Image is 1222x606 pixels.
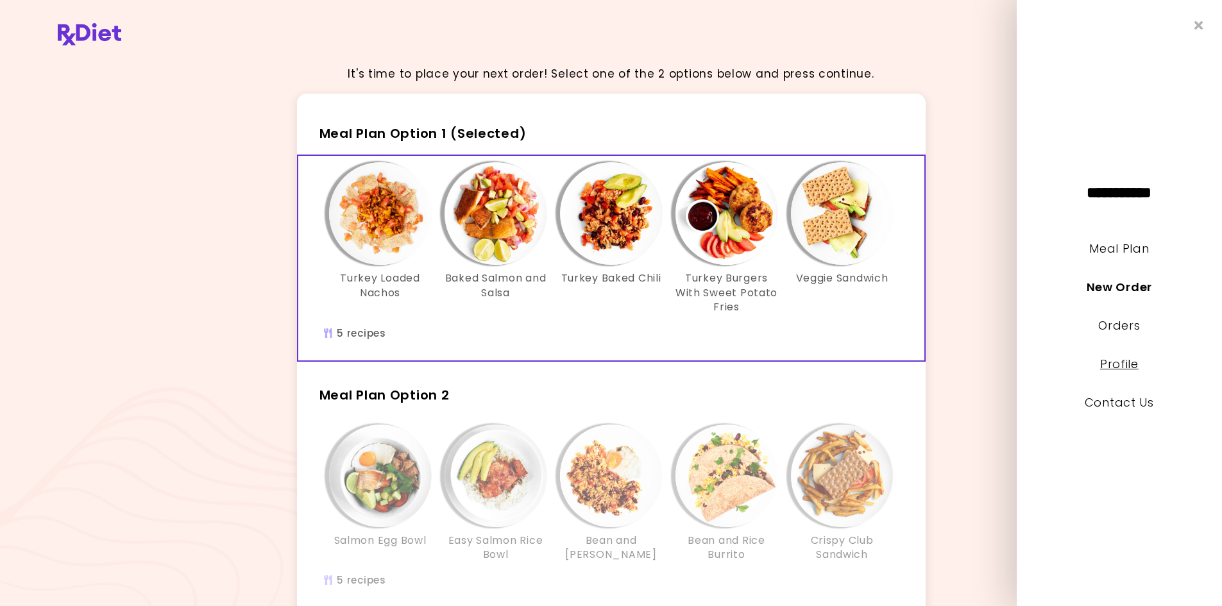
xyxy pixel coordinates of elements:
[675,534,778,562] h3: Bean and Rice Burrito
[438,425,554,562] div: Info - Easy Salmon Rice Bowl - Meal Plan Option 2
[348,65,874,83] p: It's time to place your next order! Select one of the 2 options below and press continue.
[58,23,121,46] img: RxDiet
[561,271,661,285] h3: Turkey Baked Chili
[329,271,432,300] h3: Turkey Loaded Nachos
[785,162,900,314] div: Info - Veggie Sandwich - Meal Plan Option 1 (Selected)
[445,534,547,562] h3: Easy Salmon Rice Bowl
[554,162,669,314] div: Info - Turkey Baked Chili - Meal Plan Option 1 (Selected)
[554,425,669,562] div: Info - Bean and Tomato Quinoa - Meal Plan Option 2
[323,425,438,562] div: Info - Salmon Egg Bowl - Meal Plan Option 2
[669,162,785,314] div: Info - Turkey Burgers With Sweet Potato Fries - Meal Plan Option 1 (Selected)
[319,386,450,404] span: Meal Plan Option 2
[791,534,894,562] h3: Crispy Club Sandwich
[1100,356,1139,372] a: Profile
[1085,394,1154,410] a: Contact Us
[785,425,900,562] div: Info - Crispy Club Sandwich - Meal Plan Option 2
[560,534,663,562] h3: Bean and [PERSON_NAME]
[675,271,778,314] h3: Turkey Burgers With Sweet Potato Fries
[438,162,554,314] div: Info - Baked Salmon and Salsa - Meal Plan Option 1 (Selected)
[334,534,427,548] h3: Salmon Egg Bowl
[796,271,888,285] h3: Veggie Sandwich
[323,162,438,314] div: Info - Turkey Loaded Nachos - Meal Plan Option 1 (Selected)
[1194,19,1203,31] i: Close
[669,425,785,562] div: Info - Bean and Rice Burrito - Meal Plan Option 2
[1089,240,1149,257] a: Meal Plan
[1087,279,1152,295] a: New Order
[445,271,547,300] h3: Baked Salmon and Salsa
[1098,317,1140,333] a: Orders
[319,124,527,142] span: Meal Plan Option 1 (Selected)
